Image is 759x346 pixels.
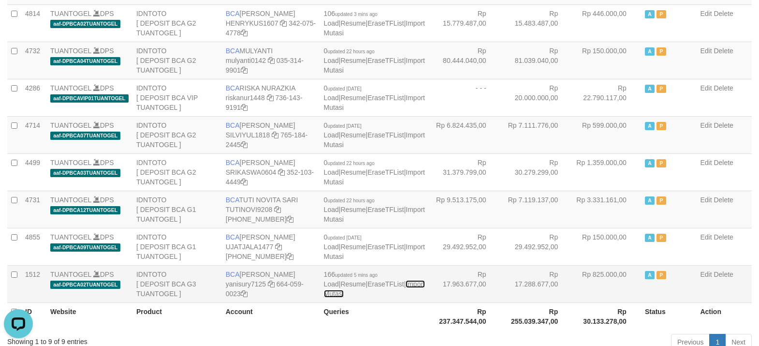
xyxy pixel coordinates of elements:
[367,168,404,176] a: EraseTFList
[429,191,501,228] td: Rp 9.513.175,00
[327,161,374,166] span: updated 22 hours ago
[657,47,666,56] span: Paused
[21,191,46,228] td: 4731
[241,141,248,149] a: Copy 7651842445 to clipboard
[226,121,240,129] span: BCA
[226,168,277,176] a: SRIKASWA0604
[222,116,320,153] td: [PERSON_NAME] 765-184-2445
[324,57,425,74] a: Import Mutasi
[21,228,46,265] td: 4855
[132,265,222,302] td: IDNTOTO [ DEPOSIT BCA G3 TUANTOGEL ]
[645,196,655,205] span: Active
[278,168,285,176] a: Copy SRIKASWA0604 to clipboard
[132,302,222,330] th: Product
[132,42,222,79] td: IDNTOTO [ DEPOSIT BCA G2 TUANTOGEL ]
[429,302,501,330] th: Rp 237.347.544,00
[324,243,339,251] a: Load
[367,206,404,213] a: EraseTFList
[46,153,132,191] td: DPS
[50,84,91,92] a: TUANTOGEL
[700,121,712,129] a: Edit
[696,302,752,330] th: Action
[714,233,733,241] a: Delete
[714,159,733,166] a: Delete
[324,196,425,223] span: | | |
[324,94,339,102] a: Load
[50,20,120,28] span: aaf-DPBCA02TUANTOGEL
[46,302,132,330] th: Website
[222,228,320,265] td: [PERSON_NAME] [PHONE_NUMBER]
[324,168,339,176] a: Load
[572,79,641,116] td: Rp 22.790.117,00
[324,271,425,298] span: | | |
[340,131,365,139] a: Resume
[226,280,266,288] a: yanisury7125
[222,191,320,228] td: TUTI NOVITA SARI [PHONE_NUMBER]
[340,19,365,27] a: Resume
[287,215,293,223] a: Copy 5665095298 to clipboard
[241,104,248,111] a: Copy 7361439191 to clipboard
[324,280,339,288] a: Load
[226,243,274,251] a: UJATJALA1477
[327,198,374,203] span: updated 22 hours ago
[132,228,222,265] td: IDNTOTO [ DEPOSIT BCA G1 TUANTOGEL ]
[367,94,404,102] a: EraseTFList
[50,169,120,177] span: aaf-DPBCA03TUANTOGEL
[501,116,573,153] td: Rp 7.111.776,00
[222,42,320,79] td: MULYANTI 035-314-9901
[572,42,641,79] td: Rp 150.000,00
[132,4,222,42] td: IDNTOTO [ DEPOSIT BCA G2 TUANTOGEL ]
[700,84,712,92] a: Edit
[324,131,339,139] a: Load
[226,233,240,241] span: BCA
[268,280,275,288] a: Copy yanisury7125 to clipboard
[4,4,33,33] button: Open LiveChat chat widget
[324,84,425,111] span: | | |
[429,4,501,42] td: Rp 15.779.487,00
[241,29,248,37] a: Copy 3420754778 to clipboard
[21,153,46,191] td: 4499
[222,79,320,116] td: RISKA NURAZKIA 736-143-9191
[501,4,573,42] td: Rp 15.483.487,00
[324,47,425,74] span: | | |
[327,49,374,54] span: updated 22 hours ago
[340,168,365,176] a: Resume
[340,94,365,102] a: Resume
[324,159,375,166] span: 0
[700,10,712,17] a: Edit
[50,271,91,278] a: TUANTOGEL
[324,131,425,149] a: Import Mutasi
[572,191,641,228] td: Rp 3.331.161,00
[241,66,248,74] a: Copy 0353149901 to clipboard
[645,122,655,130] span: Active
[714,196,733,204] a: Delete
[327,86,361,91] span: updated [DATE]
[46,265,132,302] td: DPS
[429,79,501,116] td: - - -
[367,131,404,139] a: EraseTFList
[320,302,429,330] th: Queries
[324,280,425,298] a: Import Mutasi
[241,178,248,186] a: Copy 3521034449 to clipboard
[324,196,375,204] span: 0
[327,235,361,241] span: updated [DATE]
[324,47,375,55] span: 0
[132,79,222,116] td: IDNTOTO [ DEPOSIT BCA VIP TUANTOGEL ]
[226,271,240,278] span: BCA
[50,132,120,140] span: aaf-DPBCA07TUANTOGEL
[226,57,266,64] a: mulyanti0142
[714,121,733,129] a: Delete
[132,116,222,153] td: IDNTOTO [ DEPOSIT BCA G2 TUANTOGEL ]
[657,234,666,242] span: Paused
[222,4,320,42] td: [PERSON_NAME] 342-075-4778
[324,19,339,27] a: Load
[324,243,425,260] a: Import Mutasi
[50,233,91,241] a: TUANTOGEL
[501,265,573,302] td: Rp 17.288.677,00
[46,4,132,42] td: DPS
[340,280,365,288] a: Resume
[324,10,425,37] span: | | |
[50,94,129,103] span: aaf-DPBCAVIP01TUANTOGEL
[222,265,320,302] td: [PERSON_NAME] 664-059-0023
[226,206,272,213] a: TUTINOVI9208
